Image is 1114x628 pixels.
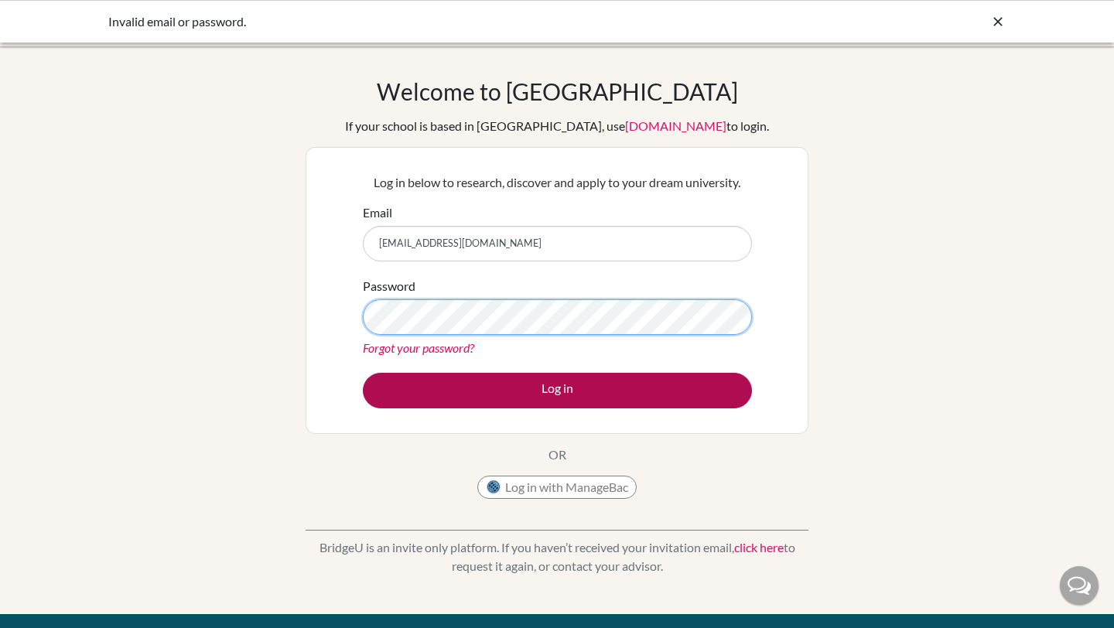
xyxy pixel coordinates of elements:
[363,203,392,222] label: Email
[363,373,752,408] button: Log in
[345,117,769,135] div: If your school is based in [GEOGRAPHIC_DATA], use to login.
[548,445,566,464] p: OR
[625,118,726,133] a: [DOMAIN_NAME]
[734,540,784,555] a: click here
[363,277,415,295] label: Password
[377,77,738,105] h1: Welcome to [GEOGRAPHIC_DATA]
[363,340,474,355] a: Forgot your password?
[36,11,67,25] span: Help
[306,538,808,575] p: BridgeU is an invite only platform. If you haven’t received your invitation email, to request it ...
[108,12,774,31] div: Invalid email or password.
[477,476,637,499] button: Log in with ManageBac
[363,173,752,192] p: Log in below to research, discover and apply to your dream university.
